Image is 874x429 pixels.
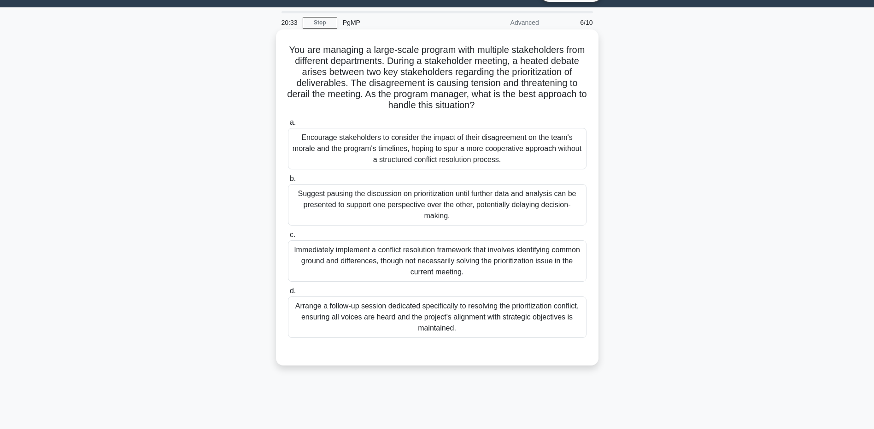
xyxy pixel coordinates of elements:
[303,17,337,29] a: Stop
[290,174,296,182] span: b.
[287,44,587,111] h5: You are managing a large-scale program with multiple stakeholders from different departments. Dur...
[288,240,587,282] div: Immediately implement a conflict resolution framework that involves identifying common ground and...
[290,231,295,238] span: c.
[288,296,587,338] div: Arrange a follow-up session dedicated specifically to resolving the prioritization conflict, ensu...
[464,13,545,32] div: Advanced
[288,128,587,169] div: Encourage stakeholders to consider the impact of their disagreement on the team's morale and the ...
[288,184,587,226] div: Suggest pausing the discussion on prioritization until further data and analysis can be presented...
[337,13,464,32] div: PgMP
[290,287,296,295] span: d.
[290,118,296,126] span: a.
[276,13,303,32] div: 20:33
[545,13,598,32] div: 6/10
